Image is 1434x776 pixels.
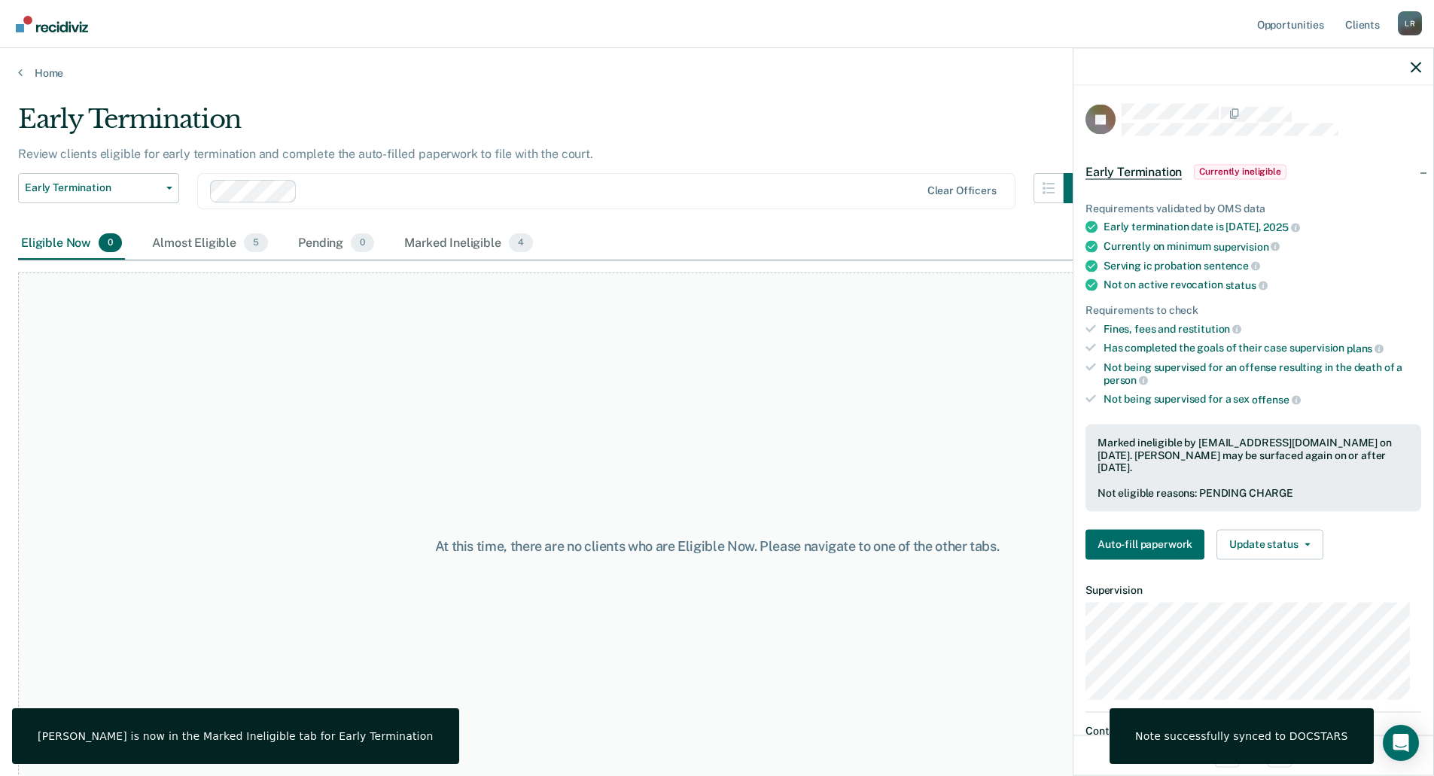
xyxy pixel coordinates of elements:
[244,233,268,253] span: 5
[1225,278,1268,291] span: status
[1098,436,1409,473] div: Marked ineligible by [EMAIL_ADDRESS][DOMAIN_NAME] on [DATE]. [PERSON_NAME] may be surfaced again ...
[1104,322,1421,336] div: Fines, fees and
[295,227,377,260] div: Pending
[368,538,1067,555] div: At this time, there are no clients who are Eligible Now. Please navigate to one of the other tabs.
[1104,342,1421,355] div: Has completed the goals of their case supervision
[1085,529,1210,559] a: Navigate to form link
[1178,323,1241,335] span: restitution
[1073,735,1433,774] div: 1 / 1
[99,233,122,253] span: 0
[1104,361,1421,386] div: Not being supervised for an offense resulting in the death of a
[1216,529,1323,559] button: Update status
[38,729,434,743] div: [PERSON_NAME] is now in the Marked Ineligible tab for Early Termination
[1085,583,1421,596] dt: Supervision
[1104,239,1421,253] div: Currently on minimum
[1204,260,1260,272] span: sentence
[1398,11,1422,35] button: Profile dropdown button
[1263,221,1299,233] span: 2025
[401,227,536,260] div: Marked Ineligible
[18,66,1416,80] a: Home
[149,227,271,260] div: Almost Eligible
[16,16,88,32] img: Recidiviz
[1252,393,1301,405] span: offense
[25,181,160,194] span: Early Termination
[1383,725,1419,761] div: Open Intercom Messenger
[1085,529,1204,559] button: Auto-fill paperwork
[18,227,125,260] div: Eligible Now
[1347,342,1384,354] span: plans
[1398,11,1422,35] div: L R
[1104,278,1421,292] div: Not on active revocation
[1194,164,1286,179] span: Currently ineligible
[18,147,593,161] p: Review clients eligible for early termination and complete the auto-filled paperwork to file with...
[1085,164,1182,179] span: Early Termination
[1098,486,1409,499] div: Not eligible reasons: PENDING CHARGE
[1085,725,1421,738] dt: Contact
[1104,374,1148,386] span: person
[927,184,997,197] div: Clear officers
[1104,259,1421,272] div: Serving ic probation
[1135,729,1348,743] div: Note successfully synced to DOCSTARS
[509,233,533,253] span: 4
[1213,240,1280,252] span: supervision
[1104,393,1421,406] div: Not being supervised for a sex
[1085,303,1421,316] div: Requirements to check
[1073,148,1433,196] div: Early TerminationCurrently ineligible
[1085,202,1421,215] div: Requirements validated by OMS data
[351,233,374,253] span: 0
[1104,221,1421,234] div: Early termination date is [DATE],
[18,104,1094,147] div: Early Termination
